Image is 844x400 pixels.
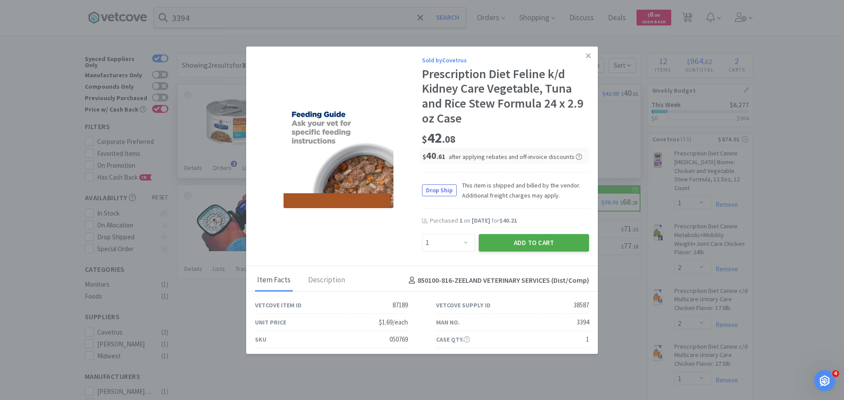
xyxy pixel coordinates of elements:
[306,270,347,292] div: Description
[436,335,470,344] div: Case Qty.
[577,317,589,328] div: 3394
[442,133,455,145] span: . 08
[436,352,466,361] div: Pack Type
[499,216,517,224] span: $40.21
[422,55,589,65] div: Sold by Covetrus
[422,129,455,147] span: 42
[436,300,491,310] div: Vetcove Supply ID
[379,317,408,328] div: $1.69/each
[255,317,286,327] div: Unit Price
[472,216,490,224] span: [DATE]
[422,149,445,162] span: 40
[389,334,408,345] div: 050769
[255,352,305,361] div: Unit of Measure
[255,335,266,344] div: SKU
[586,334,589,345] div: 1
[430,216,589,225] div: Purchased on for
[422,133,427,145] span: $
[814,370,835,391] iframe: Intercom live chat
[255,300,302,310] div: Vetcove Item ID
[479,234,589,252] button: Add to Cart
[457,180,589,200] span: This item is shipped and billed by the vendor. Additional freight charges may apply.
[832,370,839,377] span: 4
[459,216,462,224] span: 1
[422,152,426,161] span: $
[575,351,589,362] div: Case
[284,98,393,208] img: 55654b4c8f9e4688ad6b14b920a70bab_38587.png
[382,351,408,362] div: 2.9oz Can
[437,152,445,161] span: . 61
[574,300,589,310] div: 38587
[422,67,589,126] div: Prescription Diet Feline k/d Kidney Care Vegetable, Tuna and Rice Stew Formula 24 x 2.9 oz Case
[436,317,460,327] div: Man No.
[393,300,408,310] div: 87189
[422,185,456,196] span: Drop Ship
[255,270,293,292] div: Item Facts
[405,275,589,286] h4: 850100-816 - ZEELAND VETERINARY SERVICES (Dist/Comp)
[449,153,582,161] span: after applying rebates and off-invoice discounts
